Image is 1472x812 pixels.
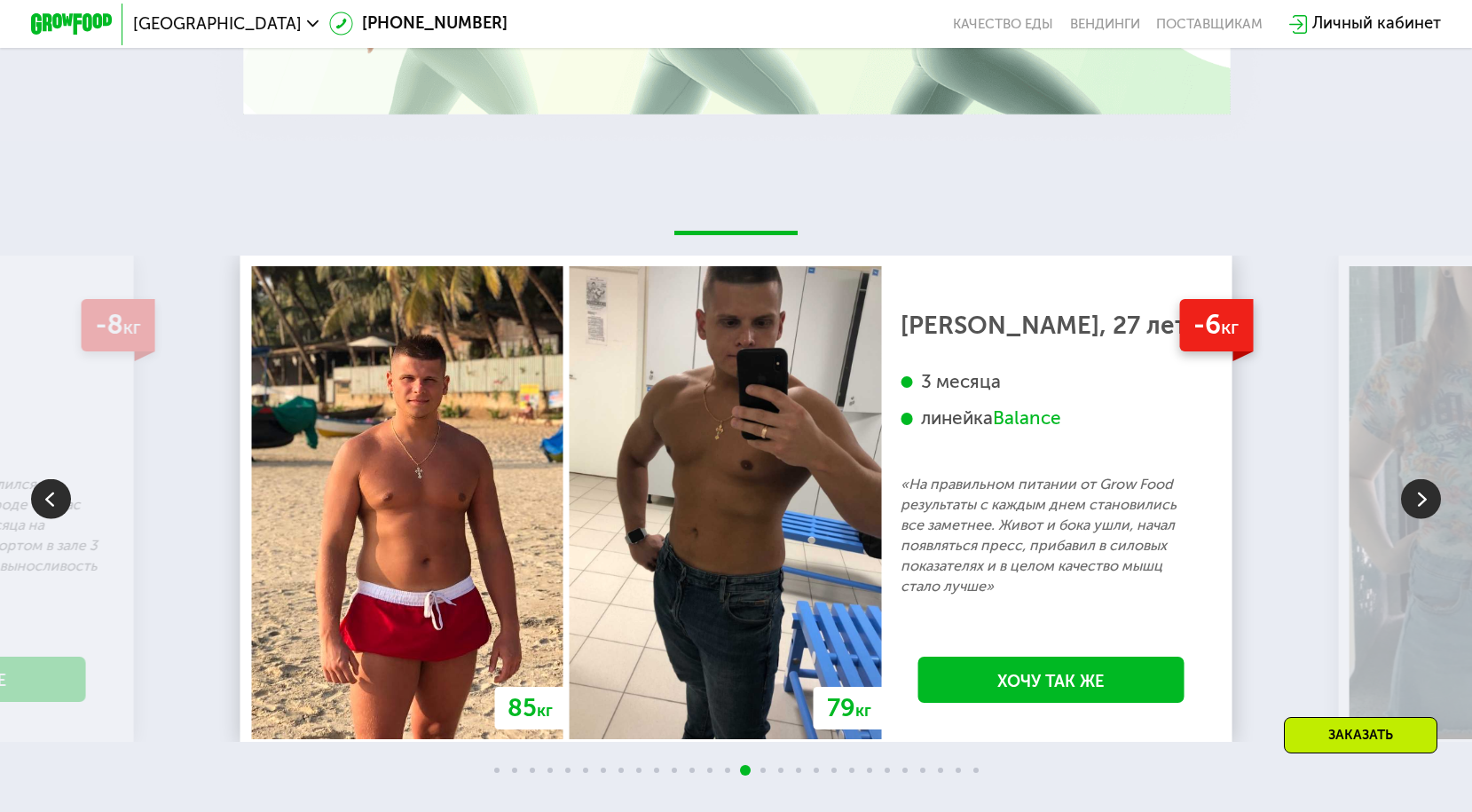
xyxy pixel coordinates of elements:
[329,12,508,36] a: [PHONE_NUMBER]
[901,406,1201,430] div: линейка
[133,16,302,32] span: [GEOGRAPHIC_DATA]
[123,315,141,339] span: кг
[855,701,871,721] span: кг
[1156,16,1263,32] div: поставщикам
[901,316,1201,336] div: [PERSON_NAME], 27 лет
[31,479,71,519] img: Slide left
[1284,717,1437,753] div: Заказать
[918,657,1185,703] a: Хочу так же
[1312,12,1441,36] div: Личный кабинет
[1179,299,1253,351] div: -6
[1221,315,1239,339] span: кг
[901,370,1201,394] div: 3 месяца
[993,406,1061,430] div: Balance
[953,16,1053,32] a: Качество еды
[1070,16,1140,32] a: Вендинги
[537,701,553,721] span: кг
[494,687,566,729] div: 85
[901,474,1201,596] p: «На правильном питании от Grow Food результаты с каждым днем становились все заметнее. Живот и бо...
[82,299,155,351] div: -8
[814,687,885,729] div: 79
[1401,479,1441,519] img: Slide right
